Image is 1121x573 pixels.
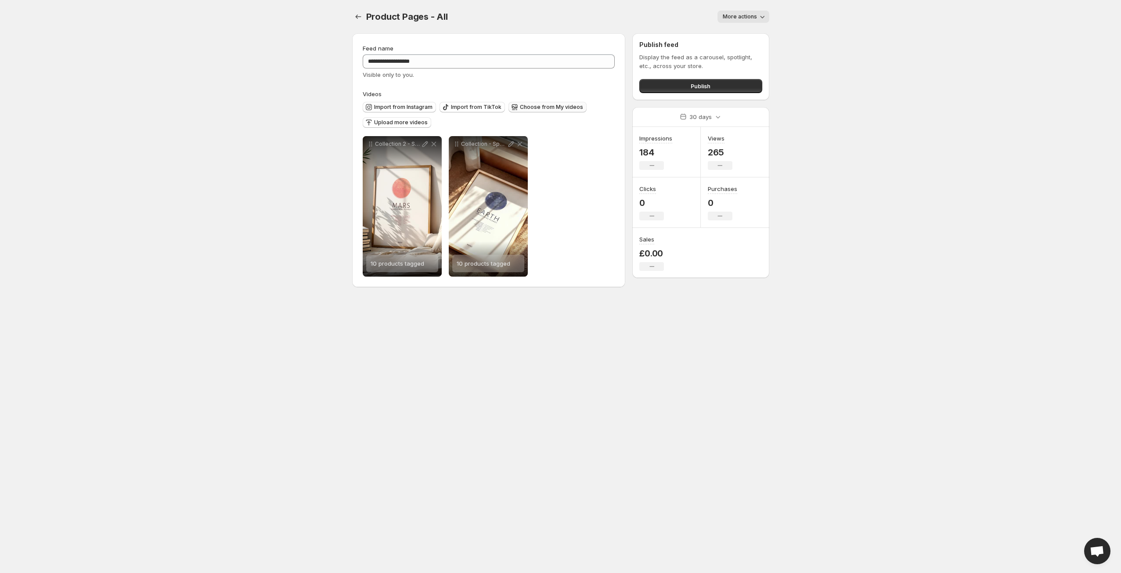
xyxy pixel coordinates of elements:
span: 10 products tagged [457,260,510,267]
span: Import from TikTok [451,104,501,111]
p: 30 days [689,112,712,121]
p: Display the feed as a carousel, spotlight, etc., across your store. [639,53,762,70]
button: Choose from My videos [508,102,587,112]
p: Collection - Space Flicking [461,141,507,148]
div: Collection 2 - Space 210 products tagged [363,136,442,277]
div: Collection - Space Flicking10 products tagged [449,136,528,277]
button: Settings [352,11,364,23]
span: Upload more videos [374,119,428,126]
h3: Views [708,134,725,143]
h3: Sales [639,235,654,244]
button: Publish [639,79,762,93]
span: Feed name [363,45,393,52]
h2: Publish feed [639,40,762,49]
button: More actions [717,11,769,23]
span: Product Pages - All [366,11,448,22]
p: 0 [639,198,664,208]
p: 0 [708,198,737,208]
span: Videos [363,90,382,97]
button: Import from TikTok [440,102,505,112]
div: Open chat [1084,538,1110,564]
p: £0.00 [639,248,664,259]
h3: Clicks [639,184,656,193]
p: 265 [708,147,732,158]
button: Import from Instagram [363,102,436,112]
span: Choose from My videos [520,104,583,111]
span: Publish [691,82,710,90]
span: Visible only to you. [363,71,414,78]
span: Import from Instagram [374,104,433,111]
span: 10 products tagged [371,260,424,267]
button: Upload more videos [363,117,431,128]
h3: Impressions [639,134,672,143]
p: Collection 2 - Space 2 [375,141,421,148]
h3: Purchases [708,184,737,193]
span: More actions [723,13,757,20]
p: 184 [639,147,672,158]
